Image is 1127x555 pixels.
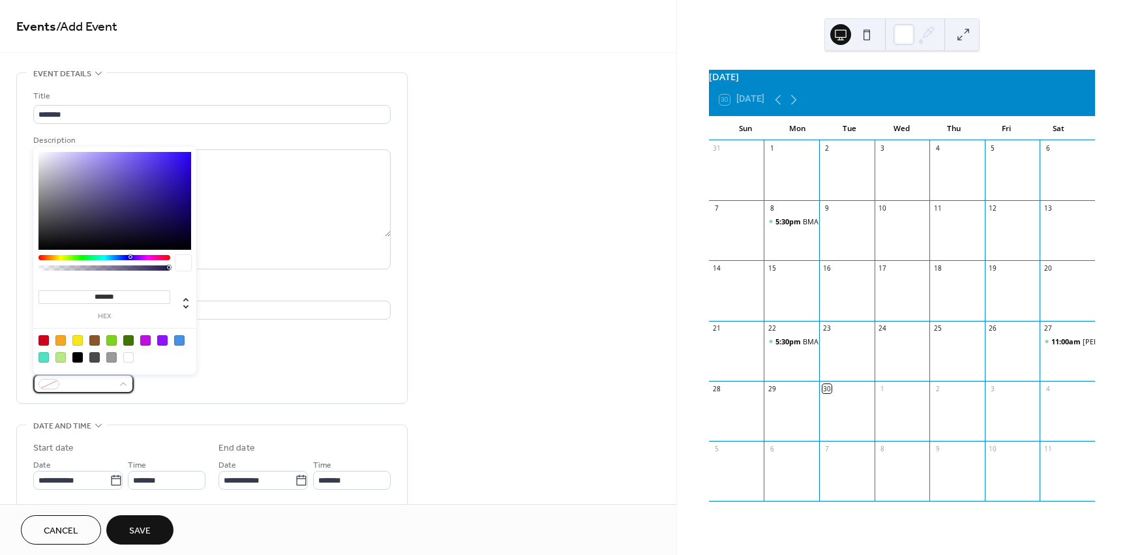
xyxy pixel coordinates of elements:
[712,384,721,393] div: 28
[712,144,721,153] div: 31
[1044,384,1053,393] div: 4
[218,442,255,455] div: End date
[933,144,942,153] div: 4
[33,89,388,103] div: Title
[824,116,876,141] div: Tue
[933,384,942,393] div: 2
[128,458,146,472] span: Time
[38,313,170,320] label: hex
[775,217,803,226] span: 5:30pm
[129,524,151,538] span: Save
[140,335,151,346] div: #BD10E0
[878,444,887,453] div: 8
[822,264,832,273] div: 16
[933,444,942,453] div: 9
[106,335,117,346] div: #7ED321
[1044,324,1053,333] div: 27
[157,335,168,346] div: #9013FE
[123,335,134,346] div: #417505
[33,134,388,147] div: Description
[803,337,851,346] div: BMA MEETING
[56,14,117,40] span: / Add Event
[878,144,887,153] div: 3
[822,384,832,393] div: 30
[33,419,91,433] span: Date and time
[218,458,236,472] span: Date
[55,352,66,363] div: #B8E986
[106,352,117,363] div: #9B9B9B
[33,285,388,299] div: Location
[822,324,832,333] div: 23
[775,337,803,346] span: 5:30pm
[768,264,777,273] div: 15
[106,515,173,545] button: Save
[988,204,997,213] div: 12
[712,324,721,333] div: 21
[876,116,928,141] div: Wed
[768,144,777,153] div: 1
[709,70,1095,84] div: [DATE]
[1040,337,1095,346] div: MARSH BLOOD DRIVE
[1044,144,1053,153] div: 6
[72,352,83,363] div: #000000
[928,116,980,141] div: Thu
[988,384,997,393] div: 3
[878,384,887,393] div: 1
[764,217,819,226] div: BMA MEETING
[38,352,49,363] div: #50E3C2
[803,217,851,226] div: BMA MEETING
[1044,264,1053,273] div: 20
[933,204,942,213] div: 11
[174,335,185,346] div: #4A90E2
[1044,204,1053,213] div: 13
[89,335,100,346] div: #8B572A
[933,324,942,333] div: 25
[33,458,51,472] span: Date
[1032,116,1085,141] div: Sat
[768,384,777,393] div: 29
[822,144,832,153] div: 2
[712,264,721,273] div: 14
[878,264,887,273] div: 17
[822,444,832,453] div: 7
[768,444,777,453] div: 6
[719,116,772,141] div: Sun
[1044,444,1053,453] div: 11
[44,524,78,538] span: Cancel
[21,515,101,545] button: Cancel
[313,458,331,472] span: Time
[55,335,66,346] div: #F5A623
[33,67,91,81] span: Event details
[712,444,721,453] div: 5
[16,14,56,40] a: Events
[772,116,824,141] div: Mon
[988,264,997,273] div: 19
[768,324,777,333] div: 22
[768,204,777,213] div: 8
[878,324,887,333] div: 24
[38,335,49,346] div: #D0021B
[988,444,997,453] div: 10
[988,144,997,153] div: 5
[933,264,942,273] div: 18
[988,324,997,333] div: 26
[822,204,832,213] div: 9
[72,335,83,346] div: #F8E71C
[33,442,74,455] div: Start date
[123,352,134,363] div: #FFFFFF
[89,352,100,363] div: #4A4A4A
[878,204,887,213] div: 10
[712,204,721,213] div: 7
[1051,337,1083,346] span: 11:00am
[764,337,819,346] div: BMA MEETING
[980,116,1032,141] div: Fri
